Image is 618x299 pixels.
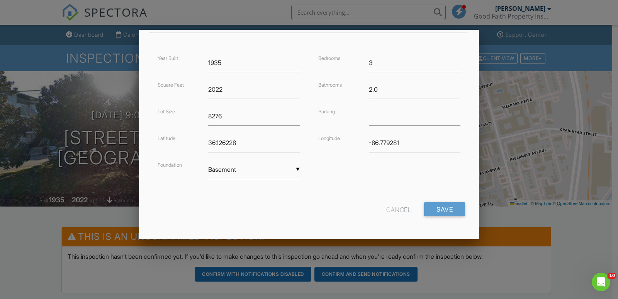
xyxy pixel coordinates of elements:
[318,109,335,114] label: Parking
[158,82,184,88] label: Square Feet
[158,55,178,61] label: Year Built
[318,135,340,141] label: Longitude
[592,273,610,291] iframe: Intercom live chat
[158,162,182,168] label: Foundation
[158,135,175,141] label: Latitude
[424,202,465,216] input: Save
[318,55,340,61] label: Bedrooms
[386,202,411,216] div: Cancel
[608,273,616,279] span: 10
[318,82,342,88] label: Bathrooms
[158,109,175,114] label: Lot Size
